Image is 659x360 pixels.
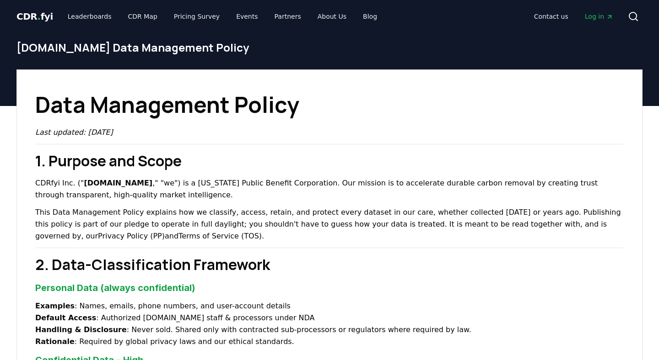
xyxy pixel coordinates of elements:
[178,232,262,240] a: Terms of Service (TOS)
[35,128,113,137] em: Last updated: [DATE]
[98,232,165,240] a: Privacy Policy (PP)
[38,11,41,22] span: .
[84,179,152,187] strong: [DOMAIN_NAME]
[527,8,621,25] nav: Main
[35,325,127,334] strong: Handling & Disclosure
[35,337,75,346] strong: Rationale
[35,300,624,348] p: : Names, emails, phone numbers, and user-account details : Authorized [DOMAIN_NAME] staff & proce...
[578,8,621,25] a: Log in
[527,8,576,25] a: Contact us
[60,8,384,25] nav: Main
[229,8,265,25] a: Events
[35,281,624,295] h3: Personal Data (always confidential)
[167,8,227,25] a: Pricing Survey
[310,8,354,25] a: About Us
[35,254,624,275] h2: 2. Data-Classification Framework
[35,313,96,322] strong: Default Access
[35,150,624,172] h2: 1. Purpose and Scope
[356,8,384,25] a: Blog
[35,206,624,242] p: This Data Management Policy explains how we classify, access, retain, and protect every dataset i...
[267,8,308,25] a: Partners
[35,302,75,310] strong: Examples
[16,10,53,23] a: CDR.fyi
[60,8,119,25] a: Leaderboards
[585,12,613,21] span: Log in
[16,11,53,22] span: CDR fyi
[35,88,624,121] h1: Data Management Policy
[121,8,165,25] a: CDR Map
[35,177,624,201] p: CDRfyi Inc. (" ," "we") is a [US_STATE] Public Benefit Corporation. Our mission is to accelerate ...
[16,40,643,55] h1: [DOMAIN_NAME] Data Management Policy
